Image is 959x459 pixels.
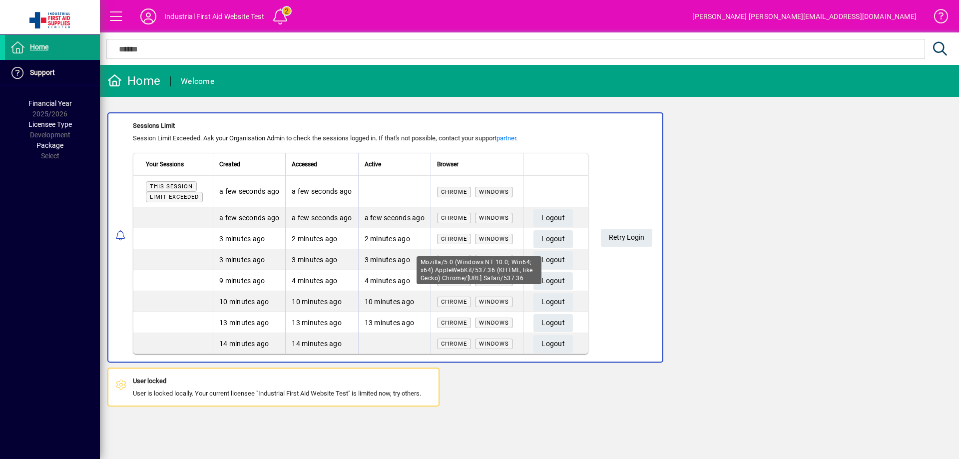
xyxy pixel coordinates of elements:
[533,251,573,269] button: Logout
[541,273,565,289] span: Logout
[285,249,358,270] td: 3 minutes ago
[181,73,214,89] div: Welcome
[479,299,509,305] span: Windows
[441,215,467,221] span: Chrome
[479,189,509,195] span: Windows
[479,215,509,221] span: Windows
[441,341,467,347] span: Chrome
[441,236,467,242] span: Chrome
[541,336,565,352] span: Logout
[30,43,48,51] span: Home
[213,270,285,291] td: 9 minutes ago
[28,120,72,128] span: Licensee Type
[213,333,285,354] td: 14 minutes ago
[541,210,565,226] span: Logout
[358,249,431,270] td: 3 minutes ago
[285,176,358,207] td: a few seconds ago
[133,376,421,398] div: User is locked locally. Your current licensee "Industrial First Aid Website Test" is limited now,...
[358,228,431,249] td: 2 minutes ago
[107,73,160,89] div: Home
[365,159,381,170] span: Active
[533,272,573,290] button: Logout
[437,159,459,170] span: Browser
[441,320,467,326] span: Chrome
[358,312,431,333] td: 13 minutes ago
[541,252,565,268] span: Logout
[441,299,467,305] span: Chrome
[213,249,285,270] td: 3 minutes ago
[533,230,573,248] button: Logout
[479,236,509,242] span: Windows
[533,314,573,332] button: Logout
[479,341,509,347] span: Windows
[213,291,285,312] td: 10 minutes ago
[146,159,184,170] span: Your Sessions
[601,229,652,247] button: Retry Login
[285,333,358,354] td: 14 minutes ago
[219,159,240,170] span: Created
[213,228,285,249] td: 3 minutes ago
[292,159,317,170] span: Accessed
[358,291,431,312] td: 10 minutes ago
[533,335,573,353] button: Logout
[358,207,431,228] td: a few seconds ago
[133,133,588,143] div: Session Limit Exceeded. Ask your Organisation Admin to check the sessions logged in. If that's no...
[285,270,358,291] td: 4 minutes ago
[533,209,573,227] button: Logout
[541,231,565,247] span: Logout
[100,112,959,363] app-alert-notification-menu-item: Sessions Limit
[927,2,947,34] a: Knowledge Base
[285,291,358,312] td: 10 minutes ago
[28,99,72,107] span: Financial Year
[609,229,644,246] span: Retry Login
[285,228,358,249] td: 2 minutes ago
[150,194,199,200] span: Limit exceeded
[285,207,358,228] td: a few seconds ago
[164,8,264,24] div: Industrial First Aid Website Test
[213,176,285,207] td: a few seconds ago
[541,315,565,331] span: Logout
[133,376,421,386] div: User locked
[213,207,285,228] td: a few seconds ago
[533,293,573,311] button: Logout
[30,68,55,76] span: Support
[441,189,467,195] span: Chrome
[479,320,509,326] span: Windows
[5,60,100,85] a: Support
[541,294,565,310] span: Logout
[285,312,358,333] td: 13 minutes ago
[358,270,431,291] td: 4 minutes ago
[213,312,285,333] td: 13 minutes ago
[36,141,63,149] span: Package
[133,121,588,131] div: Sessions Limit
[692,8,917,24] div: [PERSON_NAME] [PERSON_NAME][EMAIL_ADDRESS][DOMAIN_NAME]
[496,134,516,142] a: partner
[417,256,541,284] div: Mozilla/5.0 (Windows NT 10.0; Win64; x64) AppleWebKit/537.36 (KHTML, like Gecko) Chrome/[URL] Saf...
[150,183,193,190] span: This session
[132,7,164,25] button: Profile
